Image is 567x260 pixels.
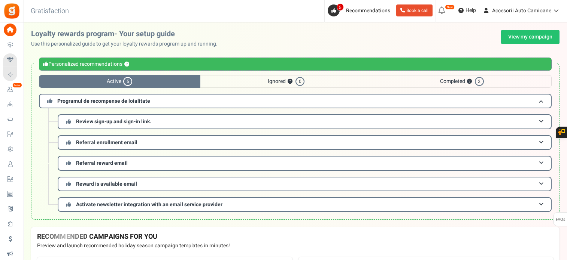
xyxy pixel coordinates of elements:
span: FAQs [555,213,566,227]
span: Reward is available email [76,180,137,188]
span: 5 [123,77,132,86]
span: Accesorii Auto Camioane [492,7,551,15]
span: Active [39,75,200,88]
span: Review sign-up and sign-in link. [76,118,151,126]
span: Help [464,7,476,14]
img: Gratisfaction [3,3,20,19]
h4: RECOMMENDED CAMPAIGNS FOR YOU [37,233,554,241]
span: Completed [372,75,552,88]
a: View my campaign [501,30,560,44]
span: 2 [475,77,484,86]
span: Recommendations [346,7,390,15]
h2: Loyalty rewards program- Your setup guide [31,30,224,38]
button: ? [467,79,472,84]
button: ? [288,79,292,84]
p: Preview and launch recommended holiday season campaign templates in minutes! [37,242,554,250]
p: Use this personalized guide to get your loyalty rewards program up and running. [31,40,224,48]
div: Personalized recommendations [39,58,552,71]
a: Book a call [396,4,433,16]
span: Activate newsletter integration with an email service provider [76,201,222,208]
span: 5 [337,3,344,11]
span: Referral reward email [76,159,128,167]
a: New [3,83,20,96]
span: Ignored [200,75,372,88]
span: 0 [295,77,304,86]
em: New [445,4,455,10]
a: Help [455,4,479,16]
span: Referral enrollment email [76,139,137,146]
button: ? [124,62,129,67]
h3: Gratisfaction [22,4,77,19]
span: Programul de recompense de loialitate [57,97,150,105]
a: 5 Recommendations [328,4,393,16]
em: New [12,83,22,88]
